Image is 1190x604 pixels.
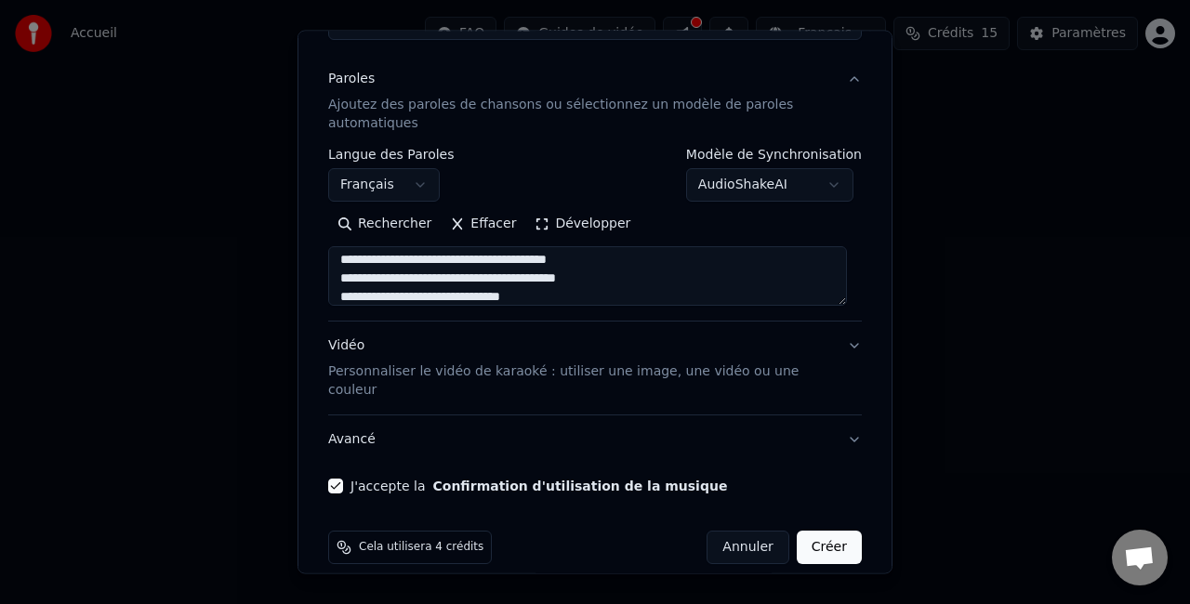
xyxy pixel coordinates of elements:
button: Créer [797,531,862,564]
label: Modèle de Synchronisation [686,148,862,161]
span: Cela utilisera 4 crédits [359,540,483,555]
label: J'accepte la [350,479,727,492]
button: ParolesAjoutez des paroles de chansons ou sélectionnez un modèle de paroles automatiques [328,55,862,148]
div: ParolesAjoutez des paroles de chansons ou sélectionnez un modèle de paroles automatiques [328,148,862,321]
div: Vidéo [328,336,832,400]
button: Rechercher [328,209,441,239]
p: Personnaliser le vidéo de karaoké : utiliser une image, une vidéo ou une couleur [328,362,832,400]
button: Effacer [441,209,525,239]
button: J'accepte la [432,479,727,492]
button: Développer [525,209,640,239]
button: Annuler [707,531,788,564]
button: Avancé [328,415,862,464]
label: Langue des Paroles [328,148,455,161]
div: Paroles [328,70,375,88]
p: Ajoutez des paroles de chansons ou sélectionnez un modèle de paroles automatiques [328,96,832,133]
button: VidéoPersonnaliser le vidéo de karaoké : utiliser une image, une vidéo ou une couleur [328,322,862,414]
